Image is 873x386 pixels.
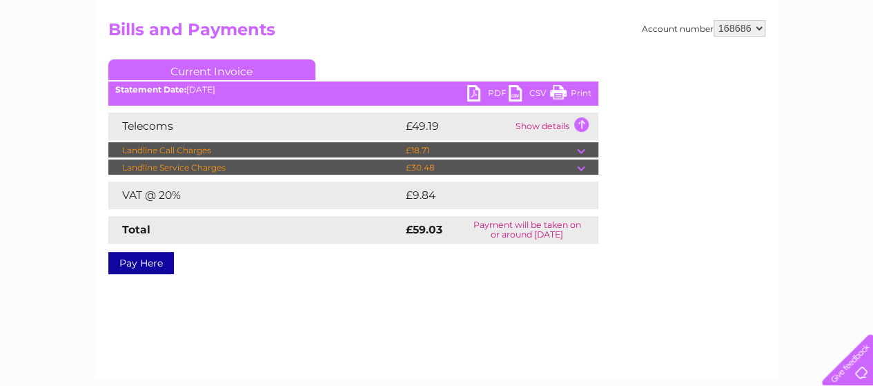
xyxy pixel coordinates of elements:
[30,36,101,78] img: logo.png
[781,59,815,69] a: Contact
[402,142,577,159] td: £18.71
[108,113,402,140] td: Telecoms
[753,59,773,69] a: Blog
[108,182,402,209] td: VAT @ 20%
[122,223,150,236] strong: Total
[402,160,577,176] td: £30.48
[703,59,745,69] a: Telecoms
[111,8,763,67] div: Clear Business is a trading name of Verastar Limited (registered in [GEOGRAPHIC_DATA] No. 3667643...
[406,223,442,236] strong: £59.03
[402,113,512,140] td: £49.19
[613,7,708,24] a: 0333 014 3131
[108,160,402,176] td: Landline Service Charges
[630,59,656,69] a: Water
[665,59,695,69] a: Energy
[827,59,860,69] a: Log out
[108,252,174,274] a: Pay Here
[402,182,567,209] td: £9.84
[509,85,550,105] a: CSV
[108,59,315,80] a: Current Invoice
[108,142,402,159] td: Landline Call Charges
[642,20,765,37] div: Account number
[115,84,186,95] b: Statement Date:
[467,85,509,105] a: PDF
[456,216,598,244] td: Payment will be taken on or around [DATE]
[108,85,598,95] div: [DATE]
[550,85,591,105] a: Print
[108,20,765,46] h2: Bills and Payments
[512,113,598,140] td: Show details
